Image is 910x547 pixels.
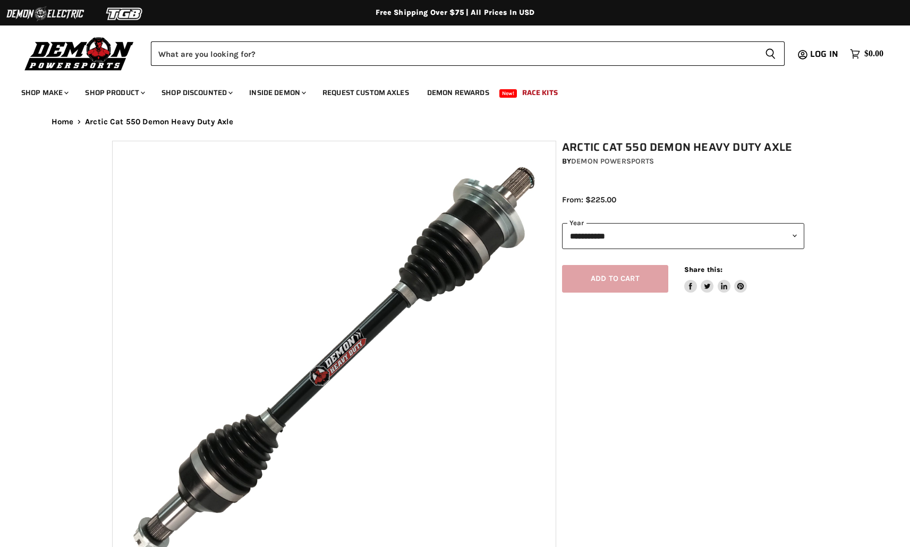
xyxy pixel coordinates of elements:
img: Demon Electric Logo 2 [5,4,85,24]
a: Inside Demon [241,82,312,104]
a: Shop Product [77,82,151,104]
span: Share this: [684,266,722,273]
span: Log in [810,47,838,61]
span: New! [499,89,517,98]
a: Shop Make [13,82,75,104]
a: Shop Discounted [154,82,239,104]
nav: Breadcrumbs [30,117,880,126]
button: Search [756,41,785,66]
a: Request Custom Axles [314,82,417,104]
img: Demon Powersports [21,35,138,72]
form: Product [151,41,785,66]
span: $0.00 [864,49,883,59]
span: Arctic Cat 550 Demon Heavy Duty Axle [85,117,233,126]
a: Log in [805,49,845,59]
img: TGB Logo 2 [85,4,165,24]
input: Search [151,41,756,66]
a: Demon Rewards [419,82,497,104]
a: Race Kits [514,82,566,104]
a: Demon Powersports [571,157,654,166]
a: $0.00 [845,46,889,62]
aside: Share this: [684,265,747,293]
a: Home [52,117,74,126]
select: year [562,223,804,249]
div: by [562,156,804,167]
h1: Arctic Cat 550 Demon Heavy Duty Axle [562,141,804,154]
div: Free Shipping Over $75 | All Prices In USD [30,8,880,18]
span: From: $225.00 [562,195,616,204]
ul: Main menu [13,78,881,104]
